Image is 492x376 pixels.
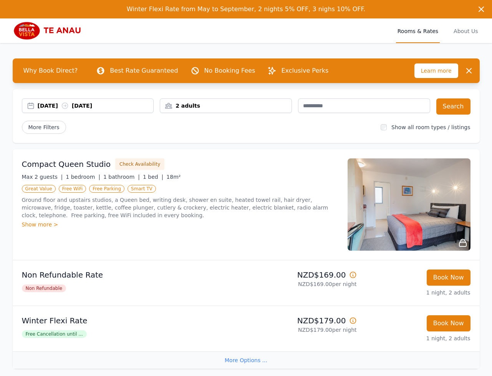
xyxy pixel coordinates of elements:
[414,63,458,78] span: Learn more
[13,351,480,369] div: More Options ...
[22,284,66,292] span: Non Refundable
[363,289,470,296] p: 1 night, 2 adults
[38,102,154,110] div: [DATE] [DATE]
[128,185,156,193] span: Smart TV
[66,174,100,180] span: 1 bedroom |
[89,185,124,193] span: Free Parking
[59,185,86,193] span: Free WiFi
[17,63,84,78] span: Why Book Direct?
[22,174,63,180] span: Max 2 guests |
[115,158,164,170] button: Check Availability
[427,315,470,331] button: Book Now
[110,66,178,75] p: Best Rate Guaranteed
[396,18,440,43] a: Rooms & Rates
[452,18,479,43] a: About Us
[166,174,181,180] span: 18m²
[160,102,292,110] div: 2 adults
[204,66,255,75] p: No Booking Fees
[436,98,470,115] button: Search
[281,66,328,75] p: Exclusive Perks
[22,330,87,338] span: Free Cancellation until ...
[427,270,470,286] button: Book Now
[103,174,140,180] span: 1 bathroom |
[249,280,357,288] p: NZD$169.00 per night
[363,334,470,342] p: 1 night, 2 adults
[249,315,357,326] p: NZD$179.00
[249,326,357,334] p: NZD$179.00 per night
[22,315,243,326] p: Winter Flexi Rate
[22,185,56,193] span: Great Value
[22,221,338,228] div: Show more >
[22,121,66,134] span: More Filters
[143,174,163,180] span: 1 bed |
[22,270,243,280] p: Non Refundable Rate
[391,124,470,130] label: Show all room types / listings
[249,270,357,280] p: NZD$169.00
[22,159,111,170] h3: Compact Queen Studio
[13,22,86,40] img: Bella Vista Te Anau
[127,5,365,13] span: Winter Flexi Rate from May to September, 2 nights 5% OFF, 3 nighs 10% OFF.
[22,196,338,219] p: Ground floor and upstairs studios, a Queen bed, writing desk, shower en suite, heated towel rail,...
